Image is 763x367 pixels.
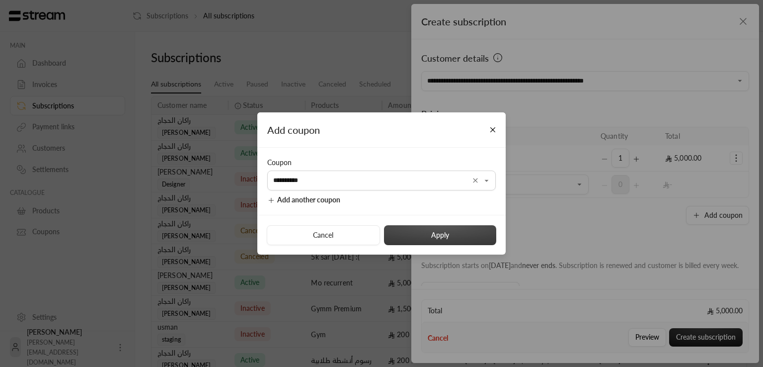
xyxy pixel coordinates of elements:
[484,121,502,139] button: Close
[469,175,481,186] button: Clear
[384,225,496,245] button: Apply
[481,175,493,186] button: Open
[267,124,320,136] span: Add coupon
[277,195,340,204] span: Add another coupon
[267,158,496,168] div: Coupon
[267,225,380,245] button: Cancel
